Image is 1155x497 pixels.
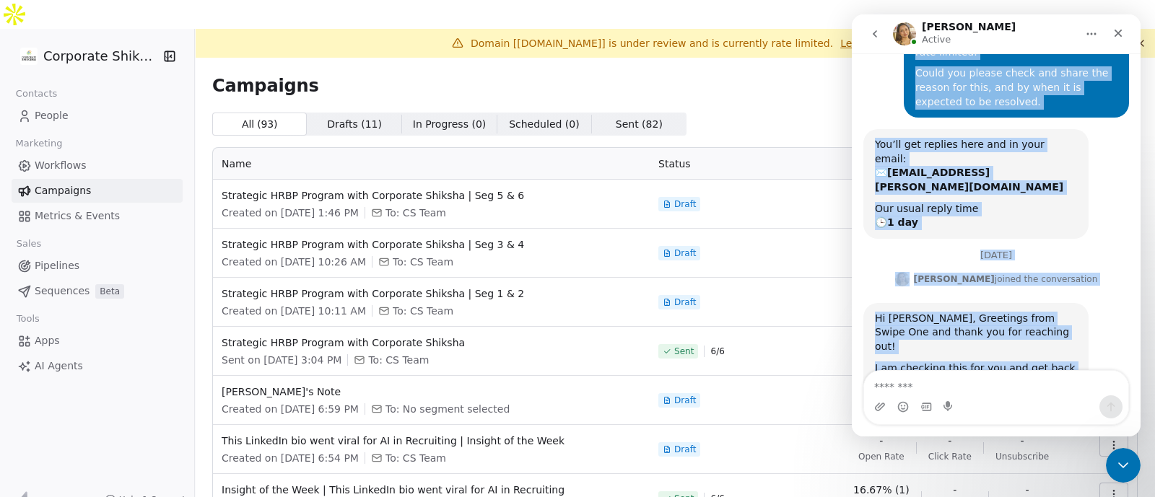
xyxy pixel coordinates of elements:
[43,258,58,272] img: Profile image for Harinder
[222,255,366,269] span: Created on [DATE] 10:26 AM
[20,48,38,65] img: CorporateShiksha.png
[95,284,124,299] span: Beta
[995,451,1049,462] span: Unsubscribe
[327,117,382,132] span: Drafts ( 11 )
[953,483,956,497] span: -
[1106,448,1141,483] iframe: Intercom live chat
[948,434,951,448] span: -
[12,154,183,177] a: Workflows
[35,359,83,374] span: AI Agents
[830,148,1077,180] th: Analytics
[840,36,898,50] a: Learn more
[12,279,183,303] a: SequencesBeta
[12,354,183,378] a: AI Agents
[35,183,91,198] span: Campaigns
[222,434,641,448] span: This LinkedIn bio went viral for AI in Recruiting | Insight of the Week
[710,346,724,357] span: 6 / 6
[222,483,641,497] span: Insight of the Week | This LinkedIn bio went viral for AI in Recruiting
[674,346,694,357] span: Sent
[12,289,237,384] div: Hi [PERSON_NAME], Greetings from Swipe One and thank you for reaching out!I am checking this for ...
[385,402,510,416] span: To: No segment selected
[393,255,453,269] span: To: CS Team
[222,286,641,301] span: Strategic HRBP Program with Corporate Shiksha | Seg 1 & 2
[213,148,650,180] th: Name
[12,179,183,203] a: Campaigns
[43,47,159,66] span: Corporate Shiksha
[1026,483,1029,497] span: -
[509,117,580,132] span: Scheduled ( 0 )
[222,206,359,220] span: Created on [DATE] 1:46 PM
[928,451,972,462] span: Click Rate
[222,402,359,416] span: Created on [DATE] 6:59 PM
[12,115,277,236] div: Fin says…
[23,297,225,340] div: Hi [PERSON_NAME], Greetings from Swipe One and thank you for reaching out!
[222,451,359,465] span: Created on [DATE] 6:54 PM
[12,236,277,255] div: [DATE]
[650,148,830,180] th: Status
[92,387,103,398] button: Start recording
[674,296,696,308] span: Draft
[385,451,446,465] span: To: CS Team
[23,123,225,180] div: You’ll get replies here and in your email: ✉️
[222,237,641,252] span: Strategic HRBP Program with Corporate Shiksha | Seg 3 & 4
[674,444,696,455] span: Draft
[10,233,48,255] span: Sales
[62,258,246,271] div: joined the conversation
[12,329,183,353] a: Apps
[9,133,69,154] span: Marketing
[393,304,453,318] span: To: CS Team
[35,108,69,123] span: People
[674,198,696,210] span: Draft
[23,188,225,216] div: Our usual reply time 🕒
[64,52,266,94] div: Could you please check and share the reason for this, and by when it is expected to be resolved.
[23,347,225,375] div: I am checking this for you and get back shortly.
[879,434,883,448] span: -
[212,75,319,95] span: Campaigns
[471,38,833,49] span: Domain [[DOMAIN_NAME]] is under review and is currently rate limited.
[35,283,90,299] span: Sequences
[12,255,277,289] div: Harinder says…
[222,188,641,203] span: Strategic HRBP Program with Corporate Shiksha | Seg 5 & 6
[12,204,183,228] a: Metrics & Events
[35,202,66,214] b: 1 day
[385,206,446,220] span: To: CS Team
[22,387,34,398] button: Upload attachment
[616,117,663,132] span: Sent ( 82 )
[853,483,910,497] span: 16.67% (1)
[35,258,79,273] span: Pipelines
[12,289,277,415] div: Harinder says…
[12,104,183,128] a: People
[17,44,154,69] button: Corporate Shiksha
[413,117,487,132] span: In Progress ( 0 )
[35,208,120,224] span: Metrics & Events
[45,387,57,398] button: Emoji picker
[858,451,905,462] span: Open Rate
[12,254,183,278] a: Pipelines
[1021,434,1024,448] span: -
[674,395,696,406] span: Draft
[69,387,80,398] button: Gif picker
[23,152,212,178] b: [EMAIL_ADDRESS][PERSON_NAME][DOMAIN_NAME]
[222,353,341,367] span: Sent on [DATE] 3:04 PM
[35,158,87,173] span: Workflows
[10,308,45,330] span: Tools
[222,335,641,350] span: Strategic HRBP Program with Corporate Shiksha
[248,381,271,404] button: Send a message…
[12,356,276,381] textarea: Message…
[852,14,1141,436] iframe: Intercom live chat
[222,304,366,318] span: Created on [DATE] 10:11 AM
[62,260,143,270] b: [PERSON_NAME]
[35,333,60,348] span: Apps
[222,384,641,399] span: [PERSON_NAME]'s Note
[12,115,237,224] div: You’ll get replies here and in your email:✉️[EMAIL_ADDRESS][PERSON_NAME][DOMAIN_NAME]Our usual re...
[674,247,696,259] span: Draft
[368,353,429,367] span: To: CS Team
[9,83,64,105] span: Contacts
